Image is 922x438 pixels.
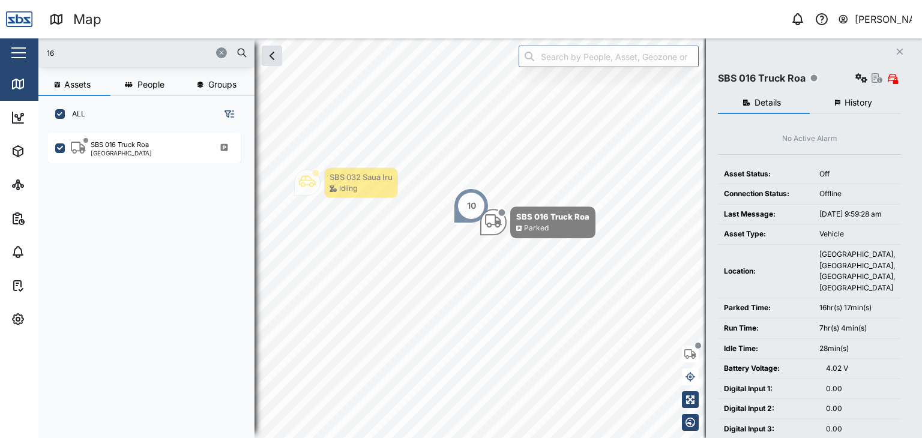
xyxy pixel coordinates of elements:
img: Main Logo [6,6,32,32]
div: Last Message: [724,209,807,220]
div: Digital Input 1: [724,383,814,395]
div: 0.00 [826,383,895,395]
div: Settings [31,313,74,326]
div: 0.00 [826,403,895,415]
label: ALL [65,109,85,119]
div: 28min(s) [819,343,895,355]
button: [PERSON_NAME] [837,11,912,28]
div: 0.00 [826,424,895,435]
div: Sites [31,178,60,191]
canvas: Map [38,38,922,438]
div: 4.02 V [826,363,895,374]
div: Map [73,9,101,30]
div: [GEOGRAPHIC_DATA], [GEOGRAPHIC_DATA], [GEOGRAPHIC_DATA], [GEOGRAPHIC_DATA] [819,249,895,293]
div: Digital Input 2: [724,403,814,415]
div: Idling [339,183,357,194]
div: Off [819,169,895,180]
div: Vehicle [819,229,895,240]
input: Search by People, Asset, Geozone or Place [519,46,699,67]
div: SBS 032 Saua Iru [330,171,393,183]
div: 10 [467,199,476,212]
div: No Active Alarm [782,133,837,145]
div: [GEOGRAPHIC_DATA] [91,150,152,156]
div: grid [48,128,254,428]
div: Run Time: [724,323,807,334]
div: Reports [31,212,72,225]
div: SBS 016 Truck Roa [516,211,589,223]
div: SBS 016 Truck Roa [91,140,149,150]
div: [DATE] 9:59:28 am [819,209,895,220]
div: Connection Status: [724,188,807,200]
div: Offline [819,188,895,200]
div: Dashboard [31,111,85,124]
div: Digital Input 3: [724,424,814,435]
div: Location: [724,266,807,277]
div: Map marker [453,188,489,224]
div: Map marker [480,206,595,238]
div: Asset Status: [724,169,807,180]
div: Parked [524,223,549,234]
span: Assets [64,80,91,89]
div: SBS 016 Truck Roa [718,71,806,86]
div: Map marker [294,167,398,198]
div: Battery Voltage: [724,363,814,374]
div: 16hr(s) 17min(s) [819,302,895,314]
div: Alarms [31,245,68,259]
span: Groups [208,80,237,89]
div: 7hr(s) 4min(s) [819,323,895,334]
div: [PERSON_NAME] [855,12,912,27]
span: History [845,98,872,107]
div: Idle Time: [724,343,807,355]
div: Assets [31,145,68,158]
input: Search assets or drivers [46,44,247,62]
span: People [137,80,164,89]
div: Parked Time: [724,302,807,314]
span: Details [755,98,781,107]
div: Tasks [31,279,64,292]
div: Asset Type: [724,229,807,240]
div: Map [31,77,58,91]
